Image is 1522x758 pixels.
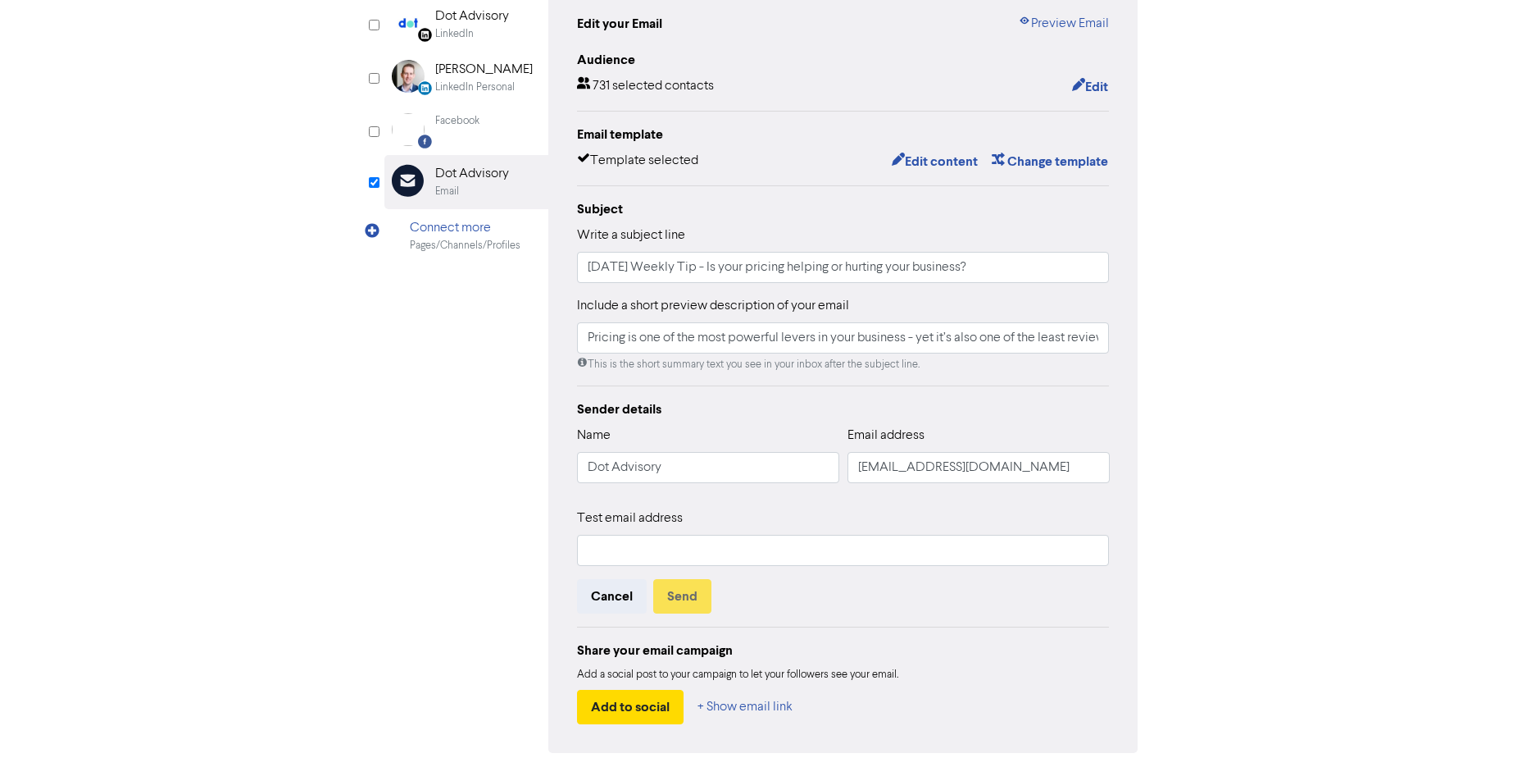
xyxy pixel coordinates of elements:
[577,400,1110,419] div: Sender details
[577,151,698,172] div: Template selected
[577,509,683,528] label: Test email address
[847,426,925,445] label: Email address
[577,76,714,98] div: 731 selected contacts
[1440,679,1522,758] iframe: Chat Widget
[410,238,520,253] div: Pages/Channels/Profiles
[435,60,533,80] div: [PERSON_NAME]
[435,80,515,95] div: LinkedIn Personal
[435,7,509,26] div: Dot Advisory
[577,296,849,316] label: Include a short preview description of your email
[384,155,548,208] div: Dot AdvisoryEmail
[891,151,979,172] button: Edit content
[435,184,459,199] div: Email
[1071,76,1109,98] button: Edit
[577,667,1110,683] div: Add a social post to your campaign to let your followers see your email.
[697,690,793,724] button: + Show email link
[1018,14,1109,34] a: Preview Email
[577,14,662,34] div: Edit your Email
[577,226,685,245] label: Write a subject line
[392,60,425,93] img: LinkedinPersonal
[410,218,520,238] div: Connect more
[384,104,548,155] div: Facebook Facebook
[991,151,1109,172] button: Change template
[577,199,1110,219] div: Subject
[577,125,1110,144] div: Email template
[577,690,684,724] button: Add to social
[435,26,474,42] div: LinkedIn
[435,164,509,184] div: Dot Advisory
[435,113,479,129] div: Facebook
[577,426,611,445] label: Name
[577,357,1110,372] div: This is the short summary text you see in your inbox after the subject line.
[577,50,1110,70] div: Audience
[384,51,548,104] div: LinkedinPersonal [PERSON_NAME]LinkedIn Personal
[384,209,548,263] div: Connect morePages/Channels/Profiles
[392,7,425,39] img: Linkedin
[653,579,711,614] button: Send
[392,113,425,146] img: Facebook
[577,641,1110,660] div: Share your email campaign
[577,579,647,614] button: Cancel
